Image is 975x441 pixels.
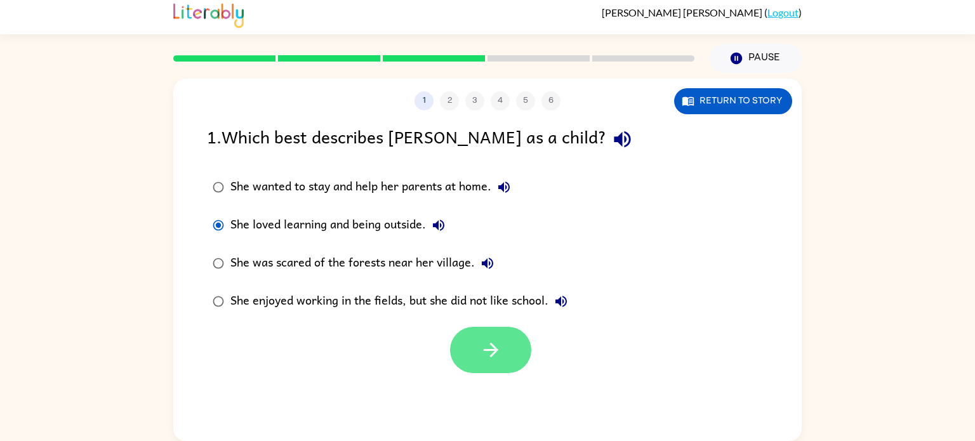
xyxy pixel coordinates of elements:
[602,6,802,18] div: ( )
[491,174,517,200] button: She wanted to stay and help her parents at home.
[230,213,451,238] div: She loved learning and being outside.
[602,6,764,18] span: [PERSON_NAME] [PERSON_NAME]
[710,44,802,73] button: Pause
[230,289,574,314] div: She enjoyed working in the fields, but she did not like school.
[230,251,500,276] div: She was scared of the forests near her village.
[548,289,574,314] button: She enjoyed working in the fields, but she did not like school.
[767,6,799,18] a: Logout
[475,251,500,276] button: She was scared of the forests near her village.
[415,91,434,110] button: 1
[207,123,768,155] div: 1 . Which best describes [PERSON_NAME] as a child?
[426,213,451,238] button: She loved learning and being outside.
[230,174,517,200] div: She wanted to stay and help her parents at home.
[674,88,792,114] button: Return to story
